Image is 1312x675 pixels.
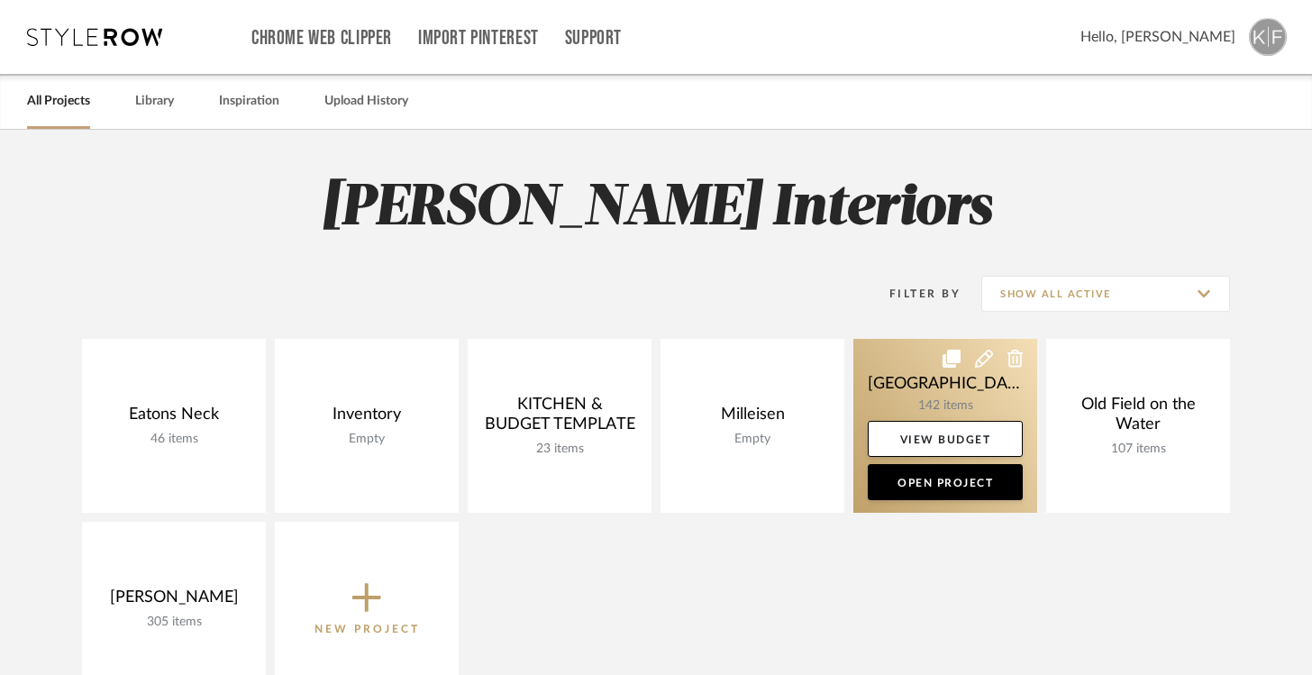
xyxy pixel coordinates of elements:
a: View Budget [868,421,1023,457]
div: Inventory [289,405,444,432]
div: 46 items [96,432,251,447]
a: Chrome Web Clipper [251,31,392,46]
a: Support [565,31,622,46]
a: Open Project [868,464,1023,500]
a: All Projects [27,89,90,114]
img: avatar [1249,18,1287,56]
div: 305 items [96,615,251,630]
a: Library [135,89,174,114]
div: Milleisen [675,405,830,432]
div: Old Field on the Water [1061,395,1216,442]
div: Filter By [866,285,961,303]
a: Inspiration [219,89,279,114]
div: Empty [675,432,830,447]
p: New Project [314,620,420,638]
a: Import Pinterest [418,31,539,46]
div: [PERSON_NAME] [96,588,251,615]
div: KITCHEN & BUDGET TEMPLATE [482,395,637,442]
div: Eatons Neck [96,405,251,432]
h2: [PERSON_NAME] Interiors [7,175,1305,242]
a: Upload History [324,89,408,114]
div: Empty [289,432,444,447]
div: 107 items [1061,442,1216,457]
span: Hello, [PERSON_NAME] [1080,26,1235,48]
div: 23 items [482,442,637,457]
